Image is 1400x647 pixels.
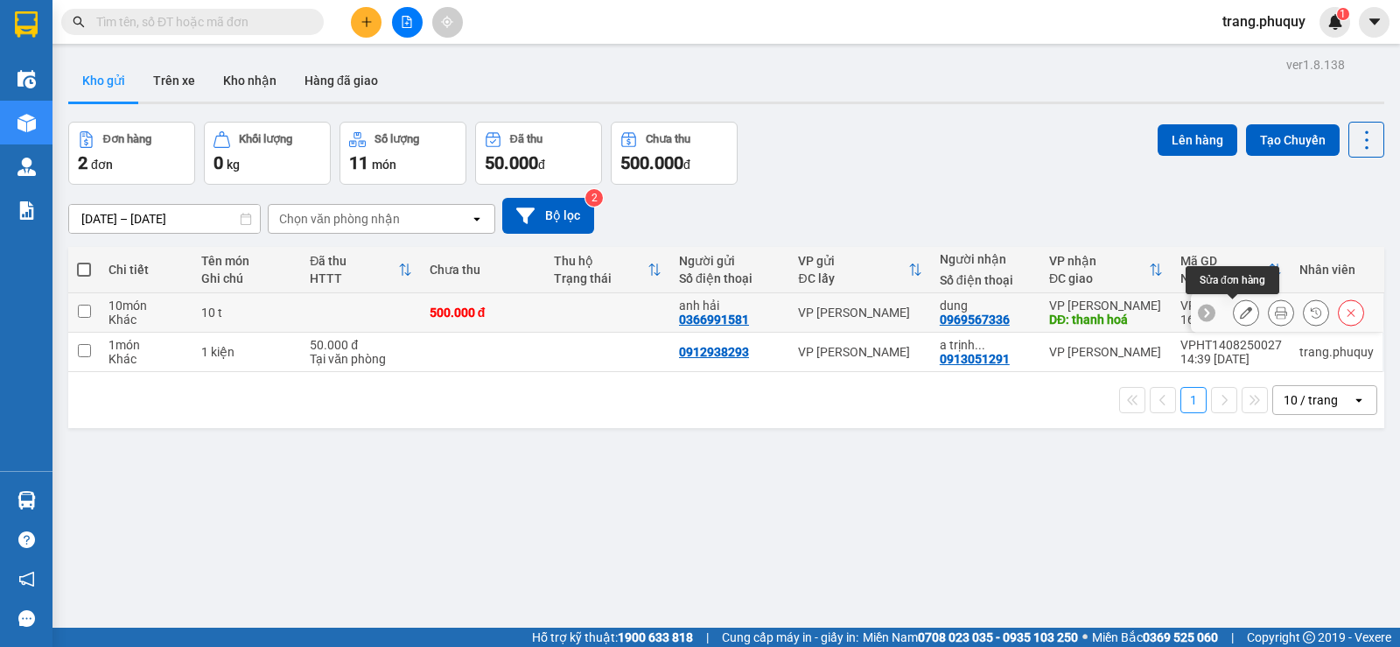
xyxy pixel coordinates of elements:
div: VP gửi [798,254,907,268]
div: 0912938293 [679,345,749,359]
span: ⚪️ [1082,634,1088,641]
div: Số điện thoại [679,271,780,285]
img: icon-new-feature [1327,14,1343,30]
button: Hàng đã giao [290,60,392,102]
span: kg [227,158,240,172]
div: Chọn văn phòng nhận [279,210,400,228]
span: | [1231,628,1234,647]
span: 50.000 [485,152,538,173]
div: Mã GD [1180,254,1268,268]
li: 146 [GEOGRAPHIC_DATA], [GEOGRAPHIC_DATA] [97,43,397,65]
div: 1 món [108,338,184,352]
div: Số điện thoại [940,273,1032,287]
span: caret-down [1367,14,1382,30]
span: search [73,16,85,28]
div: 0913051291 [940,352,1010,366]
div: 10 / trang [1284,391,1338,409]
div: 10 t [201,306,292,320]
span: plus [360,16,373,28]
span: đ [683,158,690,172]
svg: open [1352,393,1366,407]
div: Đã thu [510,133,542,145]
div: Tên món [201,254,292,268]
div: Số lượng [374,133,419,145]
div: Thu hộ [554,254,647,268]
span: message [18,610,35,627]
input: Tìm tên, số ĐT hoặc mã đơn [96,12,303,32]
div: dung [940,299,1032,313]
svg: open [470,212,484,226]
button: Chưa thu500.000đ [611,122,738,185]
button: Đơn hàng2đơn [68,122,195,185]
div: VP nhận [1049,254,1149,268]
input: Select a date range. [69,205,260,233]
strong: 0369 525 060 [1143,630,1218,644]
div: Chưa thu [430,263,537,277]
th: Toggle SortBy [789,247,930,293]
div: 0969567336 [940,313,1010,327]
b: Gửi khách hàng [164,90,328,112]
button: 1 [1180,387,1207,413]
div: 10 món [108,299,184,313]
button: Kho gửi [68,60,139,102]
li: Hotline: 19001874 [97,65,397,87]
span: file-add [401,16,413,28]
button: Số lượng11món [339,122,466,185]
div: ĐC giao [1049,271,1149,285]
div: VP [PERSON_NAME] [798,345,921,359]
span: 11 [349,152,368,173]
div: ĐC lấy [798,271,907,285]
div: DĐ: thanh hoá [1049,313,1163,327]
div: 0366991581 [679,313,749,327]
button: Đã thu50.000đ [475,122,602,185]
button: Trên xe [139,60,209,102]
sup: 1 [1337,8,1349,20]
span: Hỗ trợ kỹ thuật: [532,628,693,647]
strong: 1900 633 818 [618,630,693,644]
div: Nhân viên [1299,263,1374,277]
span: món [372,158,396,172]
span: ... [975,338,985,352]
div: ver 1.8.138 [1286,55,1345,74]
img: solution-icon [17,201,36,220]
div: 500.000 đ [430,306,537,320]
button: Lên hàng [1158,124,1237,156]
th: Toggle SortBy [1172,247,1291,293]
div: Chi tiết [108,263,184,277]
div: Người gửi [679,254,780,268]
span: Cung cấp máy in - giấy in: [722,628,858,647]
button: Khối lượng0kg [204,122,331,185]
div: VPHT1408250050 [1180,299,1282,313]
div: VP [PERSON_NAME] [798,306,921,320]
div: 1 kiện [201,345,292,359]
div: Khác [108,352,184,366]
button: Kho nhận [209,60,290,102]
div: VP [PERSON_NAME] [1049,299,1163,313]
span: 1 [1340,8,1346,20]
img: warehouse-icon [17,491,36,510]
span: đ [538,158,545,172]
button: aim [432,7,463,38]
img: warehouse-icon [17,114,36,132]
div: Ghi chú [201,271,292,285]
div: a trịnh 0936471258 [940,338,1032,352]
button: Bộ lọc [502,198,594,234]
span: aim [441,16,453,28]
div: Khối lượng [239,133,292,145]
th: Toggle SortBy [301,247,420,293]
div: Ngày ĐH [1180,271,1268,285]
div: trang.phuquy [1299,345,1374,359]
h1: VPHT1408250050 [191,127,304,165]
div: 14:39 [DATE] [1180,352,1282,366]
span: 2 [78,152,87,173]
div: Người nhận [940,252,1032,266]
span: | [706,628,709,647]
img: warehouse-icon [17,158,36,176]
div: Trạng thái [554,271,647,285]
img: logo-vxr [15,11,38,38]
sup: 2 [585,189,603,207]
span: trang.phuquy [1208,11,1319,32]
button: caret-down [1359,7,1389,38]
button: plus [351,7,381,38]
div: anh hải [679,299,780,313]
